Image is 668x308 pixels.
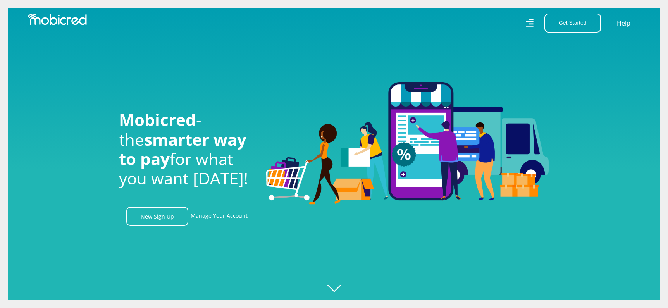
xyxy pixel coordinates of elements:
[28,14,87,25] img: Mobicred
[191,207,248,226] a: Manage Your Account
[119,128,246,170] span: smarter way to pay
[119,110,255,188] h1: - the for what you want [DATE]!
[126,207,188,226] a: New Sign Up
[616,18,631,28] a: Help
[119,108,196,131] span: Mobicred
[266,82,549,205] img: Welcome to Mobicred
[544,14,601,33] button: Get Started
